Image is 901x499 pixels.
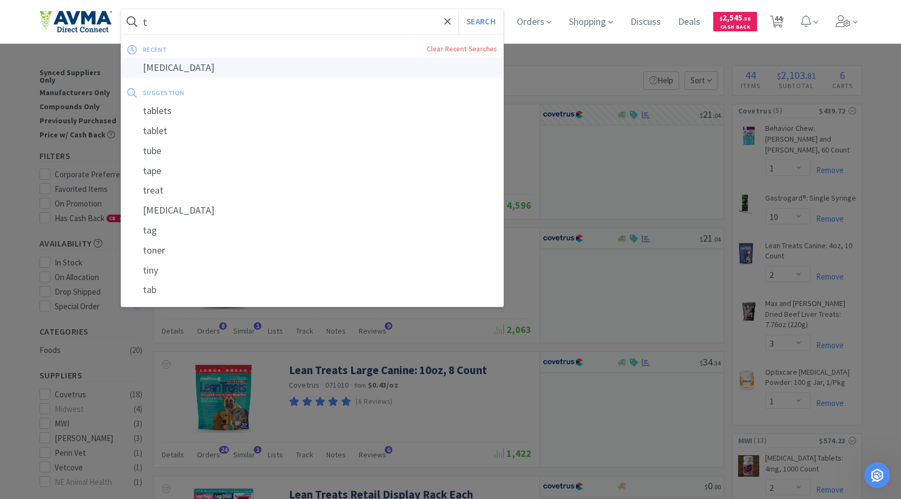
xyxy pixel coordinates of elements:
[17,289,25,298] button: Emoji picker
[121,201,504,221] div: [MEDICAL_DATA]
[121,280,504,300] div: tab
[33,76,196,148] div: The typical Vetcove Clinic Purchasing Support support operating hours are 8am-8pm EST [DATE]-[DAT...
[720,12,751,23] span: 2,545
[674,17,705,27] a: Deals
[121,101,504,121] div: tablets
[742,15,751,22] span: . 58
[720,24,751,31] span: Cash Back
[121,241,504,261] div: toner
[169,4,190,25] button: Home
[458,9,503,34] button: Search
[143,84,341,101] div: suggestion
[426,44,497,54] a: Clear Recent Searches
[7,4,28,25] button: go back
[19,322,182,365] div: By chatting with us, you agree to the monitoring and recording of this chat on behalf of Vetcove ...
[121,161,504,181] div: tape
[9,256,207,285] textarea: Message…
[121,261,504,281] div: tiny
[766,18,788,28] a: 44
[121,121,504,141] div: tablet
[31,6,48,23] img: Profile image for Austin
[121,9,504,34] input: Search by item, sku, manufacturer, ingredient, size...
[121,181,504,201] div: treat
[143,41,297,58] div: recent
[188,340,197,348] div: Dismiss
[864,462,890,488] iframe: Intercom live chat
[40,10,112,33] img: e4e33dab9f054f5782a47901c742baa9_102.png
[83,10,117,18] h1: Vetcove
[121,58,504,78] div: [MEDICAL_DATA]
[186,285,203,302] button: Send a message…
[190,4,209,24] div: Close
[713,7,757,36] a: $2,545.58Cash Back
[61,6,78,23] img: Profile image for Implementation
[626,17,665,27] a: Discuss
[121,141,504,161] div: tube
[720,15,722,22] span: $
[31,357,78,365] a: Privacy Policy
[46,6,63,23] img: Profile image for Anna
[121,221,504,241] div: tag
